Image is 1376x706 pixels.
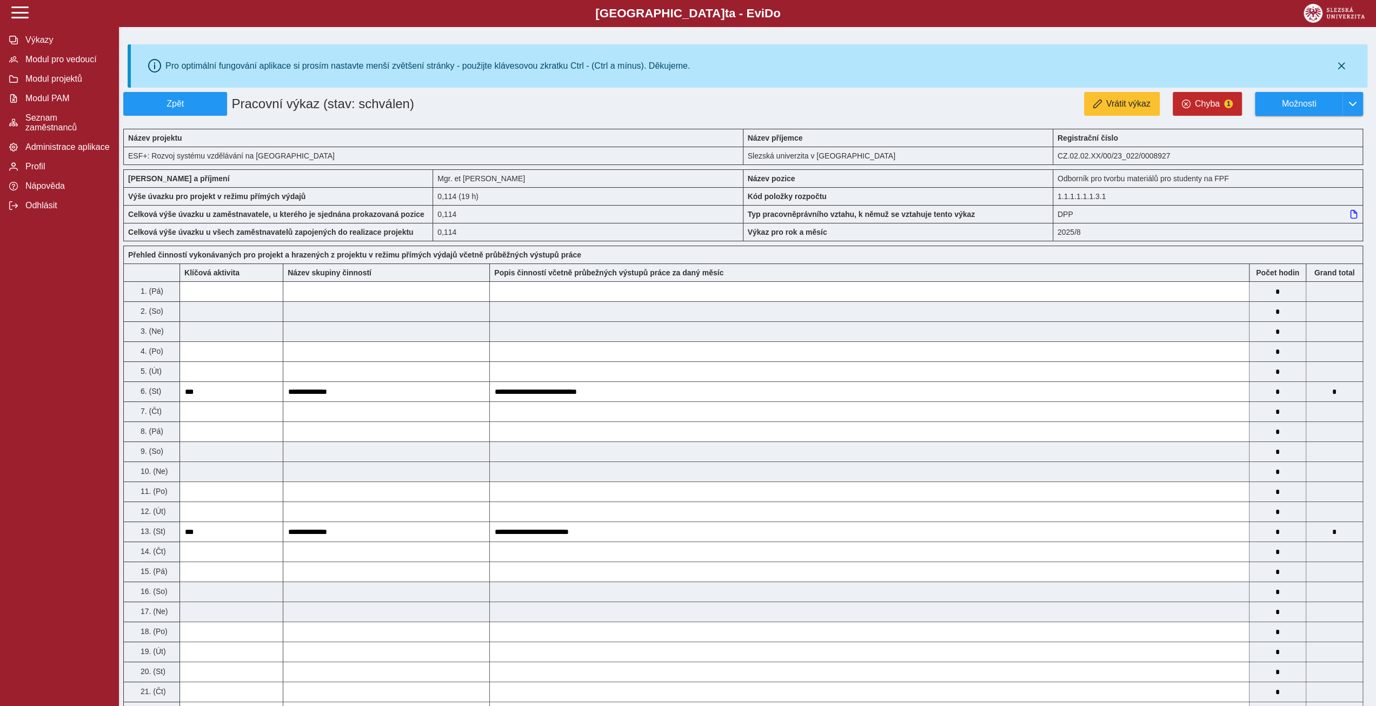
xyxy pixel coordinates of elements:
img: logo_web_su.png [1304,4,1365,23]
span: 7. (Čt) [138,407,162,415]
span: Možnosti [1264,99,1334,109]
div: ESF+: Rozvoj systému vzdělávání na [GEOGRAPHIC_DATA] [123,147,743,165]
b: Přehled činností vykonávaných pro projekt a hrazených z projektu v režimu přímých výdajů včetně p... [128,250,581,259]
span: 2. (So) [138,307,163,315]
button: Vrátit výkaz [1084,92,1160,116]
div: Pro optimální fungování aplikace si prosím nastavte menší zvětšení stránky - použijte klávesovou ... [165,61,690,71]
b: Název pozice [748,174,795,183]
div: Odborník pro tvorbu materiálů pro studenty na FPF [1053,169,1363,187]
div: 1.1.1.1.1.1.3.1 [1053,187,1363,205]
b: [GEOGRAPHIC_DATA] a - Evi [32,6,1344,21]
span: Vrátit výkaz [1106,99,1151,109]
span: Nápověda [22,181,110,191]
div: Slezská univerzita v [GEOGRAPHIC_DATA] [743,147,1053,165]
span: 8. (Pá) [138,427,163,436]
span: 4. (Po) [138,347,163,355]
span: Administrace aplikace [22,142,110,152]
span: 10. (Ne) [138,467,168,476]
span: Seznam zaměstnanců [22,113,110,133]
button: Možnosti [1255,92,1342,116]
b: [PERSON_NAME] a příjmení [128,174,229,183]
span: Profil [22,162,110,171]
div: 0,114 [433,223,743,241]
span: 6. (St) [138,387,161,395]
b: Název projektu [128,134,182,142]
span: 16. (So) [138,587,168,596]
b: Výkaz pro rok a měsíc [748,228,827,236]
div: 0,114 (19 h) [433,187,743,205]
div: CZ.02.02.XX/00/23_022/0008927 [1053,147,1363,165]
span: 1. (Pá) [138,287,163,295]
span: Odhlásit [22,201,110,210]
span: Modul pro vedoucí [22,55,110,64]
span: 3. (Ne) [138,327,164,335]
span: 14. (Čt) [138,547,166,556]
b: Suma za den přes všechny výkazy [1306,268,1362,277]
div: 2025/8 [1053,223,1363,241]
b: Název skupiny činností [288,268,371,277]
div: 0,114 [433,205,743,223]
span: 13. (St) [138,527,165,536]
b: Počet hodin [1249,268,1306,277]
span: 19. (Út) [138,647,166,656]
span: Výkazy [22,35,110,45]
span: 17. (Ne) [138,607,168,616]
div: DPP [1053,205,1363,223]
span: 12. (Út) [138,507,166,516]
button: Chyba1 [1173,92,1242,116]
span: D [765,6,773,20]
span: o [773,6,781,20]
span: 21. (Čt) [138,687,166,696]
button: Zpět [123,92,227,116]
span: 18. (Po) [138,627,168,636]
b: Klíčová aktivita [184,268,240,277]
b: Celková výše úvazku u všech zaměstnavatelů zapojených do realizace projektu [128,228,414,236]
span: Zpět [128,99,222,109]
h1: Pracovní výkaz (stav: schválen) [227,92,643,116]
span: t [724,6,728,20]
span: Modul projektů [22,74,110,84]
span: 1 [1224,100,1233,108]
span: 15. (Pá) [138,567,168,576]
span: 5. (Út) [138,367,162,375]
span: 20. (St) [138,667,165,676]
div: Mgr. et [PERSON_NAME] [433,169,743,187]
span: 11. (Po) [138,487,168,496]
b: Kód položky rozpočtu [748,192,827,201]
b: Výše úvazku pro projekt v režimu přímých výdajů [128,192,305,201]
span: Chyba [1195,99,1220,109]
b: Popis činností včetně průbežných výstupů práce za daný měsíc [494,268,723,277]
b: Typ pracovněprávního vztahu, k němuž se vztahuje tento výkaz [748,210,975,219]
b: Celková výše úvazku u zaměstnavatele, u kterého je sjednána prokazovaná pozice [128,210,424,219]
b: Registrační číslo [1058,134,1118,142]
span: Modul PAM [22,94,110,103]
b: Název příjemce [748,134,803,142]
span: 9. (So) [138,447,163,456]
